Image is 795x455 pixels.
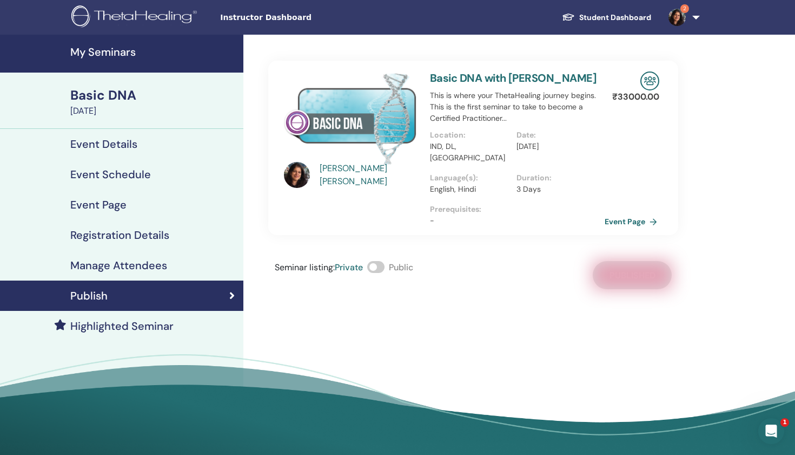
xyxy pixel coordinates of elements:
[553,8,660,28] a: Student Dashboard
[562,12,575,22] img: graduation-cap-white.svg
[70,138,137,151] h4: Event Details
[320,162,420,188] a: [PERSON_NAME] [PERSON_NAME]
[284,71,417,165] img: Basic DNA
[640,71,659,90] img: In-Person Seminar
[70,229,169,242] h4: Registration Details
[275,262,335,273] span: Seminar listing :
[70,105,237,118] div: [DATE]
[516,172,597,184] p: Duration :
[70,198,127,211] h4: Event Page
[605,213,661,230] a: Event Page
[516,184,597,195] p: 3 Days
[71,5,201,30] img: logo.png
[70,259,167,272] h4: Manage Attendees
[430,204,603,215] p: Prerequisites :
[70,45,237,58] h4: My Seminars
[389,262,413,273] span: Public
[430,90,603,124] p: This is where your ThetaHealing journey begins. This is the first seminar to take to become a Cer...
[220,12,382,23] span: Instructor Dashboard
[430,141,510,164] p: IND, DL, [GEOGRAPHIC_DATA]
[284,162,310,188] img: default.jpg
[70,168,151,181] h4: Event Schedule
[516,129,597,141] p: Date :
[430,172,510,184] p: Language(s) :
[430,215,603,226] p: -
[516,141,597,152] p: [DATE]
[680,4,689,13] span: 2
[430,129,510,141] p: Location :
[70,86,237,105] div: Basic DNA
[612,90,659,103] p: ₹ 33000.00
[758,418,784,444] iframe: Intercom live chat
[430,71,597,85] a: Basic DNA with [PERSON_NAME]
[668,9,686,26] img: default.jpg
[64,86,243,118] a: Basic DNA[DATE]
[430,184,510,195] p: English, Hindi
[70,289,108,302] h4: Publish
[70,320,174,333] h4: Highlighted Seminar
[335,262,363,273] span: Private
[780,418,789,427] span: 1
